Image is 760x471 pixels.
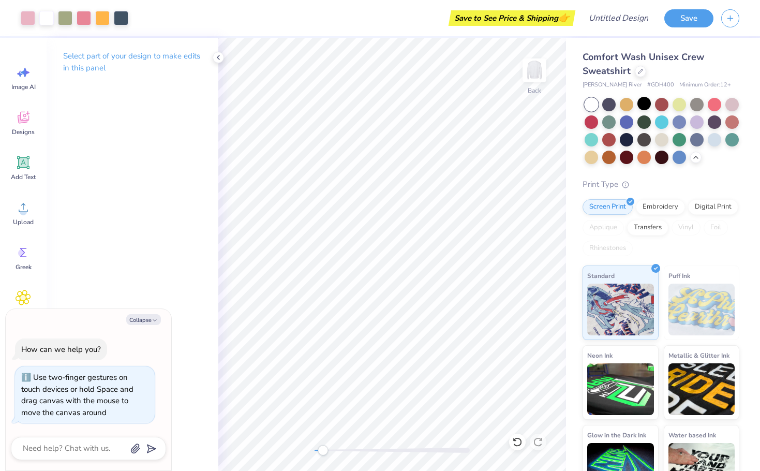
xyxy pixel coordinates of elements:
span: Designs [12,128,35,136]
span: Greek [16,263,32,271]
div: Foil [704,220,728,236]
span: Clipart & logos [6,308,40,325]
img: Puff Ink [668,284,735,335]
span: Neon Ink [587,350,613,361]
div: Use two-finger gestures on touch devices or hold Space and drag canvas with the mouse to move the... [21,372,133,418]
div: Transfers [627,220,668,236]
img: Neon Ink [587,363,654,415]
button: Save [664,9,713,27]
span: Add Text [11,173,36,181]
div: Applique [583,220,624,236]
input: Untitled Design [580,8,657,28]
div: Rhinestones [583,241,633,256]
img: Standard [587,284,654,335]
div: Print Type [583,179,739,190]
button: Collapse [126,314,161,325]
div: Vinyl [672,220,701,236]
div: Digital Print [688,199,738,215]
span: Image AI [11,83,36,91]
img: Metallic & Glitter Ink [668,363,735,415]
span: Glow in the Dark Ink [587,430,646,440]
img: Back [524,60,545,81]
div: Screen Print [583,199,633,215]
span: Comfort Wash Unisex Crew Sweatshirt [583,51,704,77]
div: Save to See Price & Shipping [451,10,573,26]
span: [PERSON_NAME] River [583,81,642,90]
p: Select part of your design to make edits in this panel [63,50,202,74]
div: Back [528,86,541,95]
div: Accessibility label [318,445,328,455]
span: Minimum Order: 12 + [679,81,731,90]
span: Puff Ink [668,270,690,281]
span: # GDH400 [647,81,674,90]
div: How can we help you? [21,344,101,355]
div: Embroidery [636,199,685,215]
span: 👉 [558,11,570,24]
span: Metallic & Glitter Ink [668,350,729,361]
span: Water based Ink [668,430,716,440]
span: Upload [13,218,34,226]
span: Standard [587,270,615,281]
